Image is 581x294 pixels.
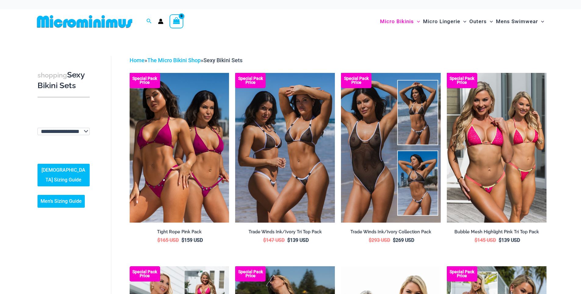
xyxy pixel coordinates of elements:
b: Special Pack Price [447,77,477,84]
b: Special Pack Price [341,77,371,84]
b: Special Pack Price [447,270,477,278]
span: $ [157,237,160,243]
span: Micro Lingerie [423,14,460,29]
a: Bubble Mesh Highlight Pink Tri Top Pack [447,229,547,237]
a: Men’s Sizing Guide [38,195,85,208]
bdi: 269 USD [393,237,414,243]
span: $ [287,237,290,243]
img: Tri Top Pack F [447,73,547,222]
img: Top Bum Pack [235,73,335,222]
span: $ [263,237,266,243]
img: Collection Pack F [130,73,229,222]
a: Micro LingerieMenu ToggleMenu Toggle [421,12,468,31]
span: $ [499,237,501,243]
bdi: 147 USD [263,237,285,243]
span: $ [475,237,477,243]
a: The Micro Bikini Shop [147,57,201,63]
bdi: 165 USD [157,237,179,243]
select: wpc-taxonomy-pa_fabric-type-746009 [38,128,90,135]
a: Mens SwimwearMenu ToggleMenu Toggle [494,12,546,31]
span: shopping [38,71,67,79]
a: Trade Winds Ink/Ivory Tri Top Pack [235,229,335,237]
bdi: 159 USD [181,237,203,243]
bdi: 293 USD [369,237,390,243]
h2: Trade Winds Ink/Ivory Tri Top Pack [235,229,335,235]
a: Collection Pack Collection Pack b (1)Collection Pack b (1) [341,73,441,222]
b: Special Pack Price [235,77,266,84]
a: Collection Pack F Collection Pack B (3)Collection Pack B (3) [130,73,229,222]
img: Collection Pack [341,73,441,222]
span: Menu Toggle [460,14,466,29]
b: Special Pack Price [235,270,266,278]
a: Search icon link [146,18,152,25]
a: View Shopping Cart, empty [170,14,184,28]
a: [DEMOGRAPHIC_DATA] Sizing Guide [38,164,90,186]
span: Mens Swimwear [496,14,538,29]
span: Outers [469,14,487,29]
span: $ [369,237,371,243]
span: $ [181,237,184,243]
span: Menu Toggle [538,14,544,29]
img: MM SHOP LOGO FLAT [34,15,135,28]
bdi: 145 USD [475,237,496,243]
a: Micro BikinisMenu ToggleMenu Toggle [378,12,421,31]
a: Home [130,57,145,63]
nav: Site Navigation [378,11,547,32]
a: Tri Top Pack F Tri Top Pack BTri Top Pack B [447,73,547,222]
a: Top Bum Pack Top Bum Pack bTop Bum Pack b [235,73,335,222]
span: Sexy Bikini Sets [203,57,242,63]
a: Trade Winds Ink/Ivory Collection Pack [341,229,441,237]
span: Micro Bikinis [380,14,414,29]
a: OutersMenu ToggleMenu Toggle [468,12,494,31]
span: » » [130,57,242,63]
h2: Trade Winds Ink/Ivory Collection Pack [341,229,441,235]
bdi: 139 USD [287,237,309,243]
h2: Tight Rope Pink Pack [130,229,229,235]
a: Account icon link [158,19,163,24]
b: Special Pack Price [130,77,160,84]
h3: Sexy Bikini Sets [38,70,90,91]
h2: Bubble Mesh Highlight Pink Tri Top Pack [447,229,547,235]
bdi: 139 USD [499,237,520,243]
span: $ [393,237,396,243]
span: Menu Toggle [414,14,420,29]
b: Special Pack Price [130,270,160,278]
span: Menu Toggle [487,14,493,29]
a: Tight Rope Pink Pack [130,229,229,237]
